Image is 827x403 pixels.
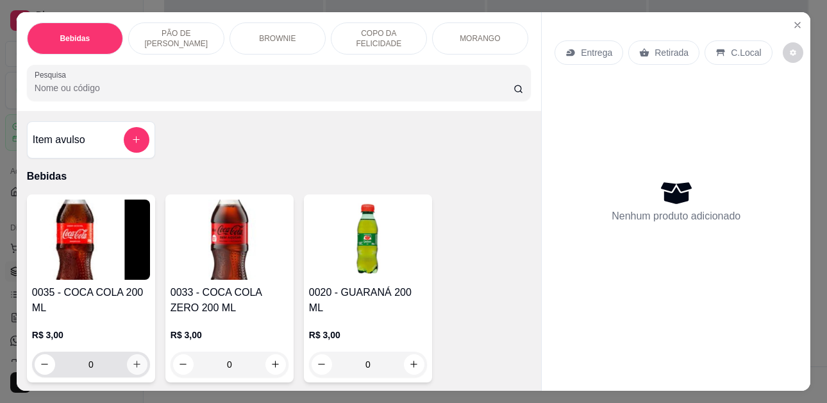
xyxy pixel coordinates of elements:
[309,200,427,280] img: product-image
[171,200,288,280] img: product-image
[32,200,150,280] img: product-image
[265,354,286,375] button: increase-product-quantity
[171,285,288,316] h4: 0033 - COCA COLA ZERO 200 ML
[312,354,332,375] button: decrease-product-quantity
[787,15,808,35] button: Close
[171,329,288,341] p: R$ 3,00
[783,42,803,63] button: decrease-product-quantity
[655,46,689,59] p: Retirada
[731,46,761,59] p: C.Local
[27,169,531,184] p: Bebidas
[342,28,416,49] p: COPO DA FELICIDADE
[35,354,55,375] button: decrease-product-quantity
[581,46,612,59] p: Entrega
[35,69,71,80] label: Pesquisa
[139,28,213,49] p: PÃO DE [PERSON_NAME]
[173,354,194,375] button: decrease-product-quantity
[127,354,147,375] button: increase-product-quantity
[309,285,427,316] h4: 0020 - GUARANÁ 200 ML
[32,329,150,341] p: R$ 3,00
[33,132,85,148] h4: Item avulso
[259,33,296,44] p: BROWNIE
[612,209,740,224] p: Nenhum produto adicionado
[404,354,424,375] button: increase-product-quantity
[32,285,150,316] h4: 0035 - COCA COLA 200 ML
[309,329,427,341] p: R$ 3,00
[35,81,514,94] input: Pesquisa
[124,127,149,153] button: add-separate-item
[460,33,500,44] p: MORANGO
[60,33,90,44] p: Bebidas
